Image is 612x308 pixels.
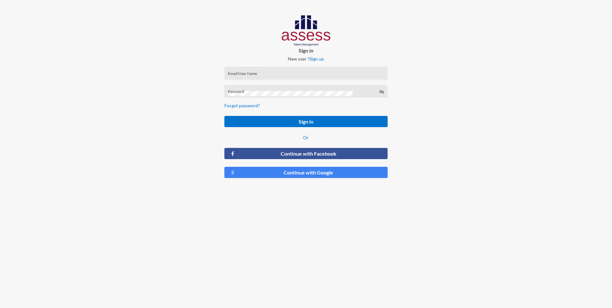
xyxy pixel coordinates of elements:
[224,116,387,127] button: Sign in
[282,15,331,46] img: AssessLogoo.svg
[224,167,387,178] button: Continue with Google
[219,47,392,53] p: Sign in
[219,56,392,61] p: New user ?
[224,135,387,140] p: Or
[224,103,260,108] a: Forgot password?
[224,148,387,159] button: Continue with Facebook
[310,56,324,61] a: Sign up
